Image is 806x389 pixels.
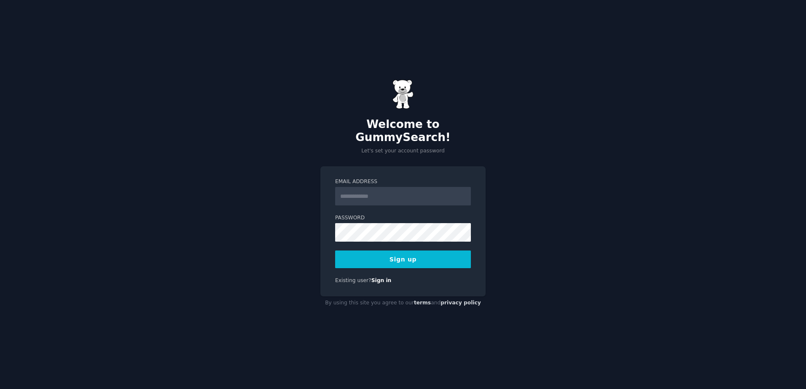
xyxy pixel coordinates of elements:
div: By using this site you agree to our and [320,296,486,310]
img: Gummy Bear [392,80,414,109]
label: Password [335,214,471,222]
label: Email Address [335,178,471,186]
a: privacy policy [441,300,481,306]
a: Sign in [371,277,392,283]
p: Let's set your account password [320,147,486,155]
span: Existing user? [335,277,371,283]
h2: Welcome to GummySearch! [320,118,486,144]
a: terms [414,300,431,306]
button: Sign up [335,250,471,268]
